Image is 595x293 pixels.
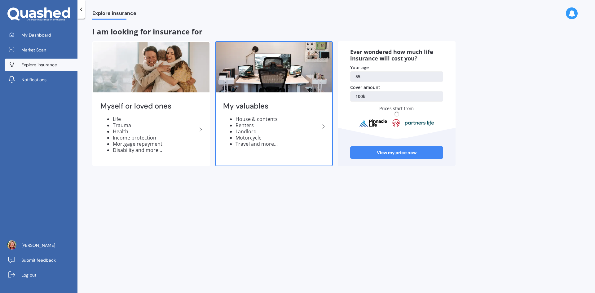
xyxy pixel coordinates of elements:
[392,119,400,127] img: aia
[236,116,320,122] li: House & contents
[216,42,332,92] img: My valuables
[357,105,437,122] div: Prices start from
[113,147,197,153] li: Disability and more...
[350,49,443,62] div: Ever wondered how much life insurance will cost you?
[350,91,443,102] a: 100k
[92,10,136,19] span: Explore insurance
[21,62,57,68] span: Explore insurance
[5,239,77,251] a: [PERSON_NAME]
[7,240,16,250] img: ACg8ocIaKhbz0zfLliB-ZR0UKNFhx_Cxb25aC0VOVUIYD6ZqTE2pPGjCDQ=s96-c
[21,272,36,278] span: Log out
[359,119,388,127] img: pinnacle
[5,59,77,71] a: Explore insurance
[92,26,202,37] span: I am looking for insurance for
[93,42,209,92] img: Myself or loved ones
[350,64,443,71] div: Your age
[113,141,197,147] li: Mortgage repayment
[350,146,443,159] a: View my price now
[223,101,320,111] h2: My valuables
[236,135,320,141] li: Motorcycle
[21,257,56,263] span: Submit feedback
[113,122,197,128] li: Trauma
[5,73,77,86] a: Notifications
[100,101,197,111] h2: Myself or loved ones
[21,32,51,38] span: My Dashboard
[21,242,55,248] span: [PERSON_NAME]
[21,47,46,53] span: Market Scan
[236,128,320,135] li: Landlord
[113,135,197,141] li: Income protection
[113,116,197,122] li: Life
[5,254,77,266] a: Submit feedback
[236,122,320,128] li: Renters
[350,84,443,91] div: Cover amount
[21,77,46,83] span: Notifications
[5,29,77,41] a: My Dashboard
[5,269,77,281] a: Log out
[350,71,443,82] a: 55
[113,128,197,135] li: Health
[236,141,320,147] li: Travel and more...
[405,120,434,126] img: partnersLife
[5,44,77,56] a: Market Scan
